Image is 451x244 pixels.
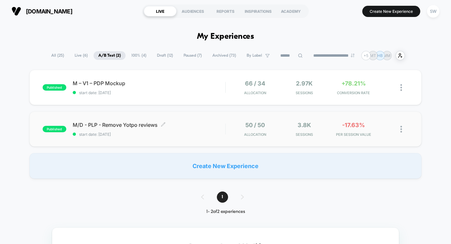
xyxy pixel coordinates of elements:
span: M/D - PLP - Remove Yotpo reviews [73,122,225,128]
span: 1 [217,191,228,203]
span: 2.97k [296,80,313,87]
span: +78.21% [341,80,366,87]
div: Create New Experience [29,153,422,179]
button: [DOMAIN_NAME] [10,6,74,16]
span: 66 / 34 [245,80,265,87]
span: Live ( 6 ) [70,51,93,60]
span: 50 / 50 [245,122,265,128]
div: ACADEMY [275,6,307,16]
p: HB [377,53,383,58]
span: published [43,84,66,91]
span: Archived ( 73 ) [208,51,241,60]
span: Paused ( 7 ) [179,51,207,60]
div: + 5 [361,51,371,60]
span: published [43,126,66,132]
button: SW [425,5,441,18]
img: end [351,53,355,57]
p: MT [370,53,376,58]
span: 3.8k [298,122,311,128]
div: 1 - 2 of 2 experiences [195,209,257,215]
img: close [400,84,402,91]
span: [DOMAIN_NAME] [26,8,72,15]
span: Allocation [244,91,266,95]
div: LIVE [144,6,176,16]
div: REPORTS [209,6,242,16]
h1: My Experiences [197,32,254,41]
span: Sessions [281,91,327,95]
span: 100% ( 4 ) [127,51,151,60]
span: M – V1 – PDP Mockup [73,80,225,86]
div: AUDIENCES [176,6,209,16]
span: Draft ( 12 ) [152,51,178,60]
span: CONVERSION RATE [331,91,377,95]
span: All ( 25 ) [46,51,69,60]
span: A/B Test ( 2 ) [94,51,126,60]
span: -17.63% [342,122,365,128]
span: PER SESSION VALUE [331,132,377,137]
div: SW [427,5,439,18]
span: Allocation [244,132,266,137]
img: Visually logo [12,6,21,16]
button: Create New Experience [362,6,420,17]
span: Sessions [281,132,327,137]
p: MM [383,53,390,58]
span: start date: [DATE] [73,90,225,95]
span: By Label [247,53,262,58]
div: INSPIRATIONS [242,6,275,16]
img: close [400,126,402,133]
span: start date: [DATE] [73,132,225,137]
